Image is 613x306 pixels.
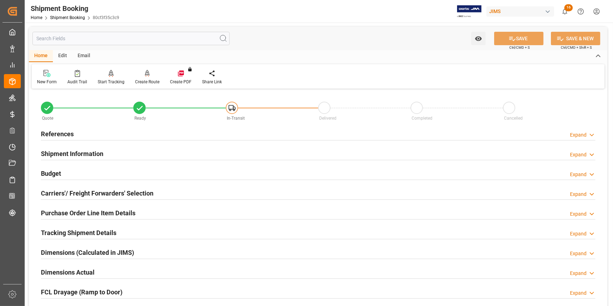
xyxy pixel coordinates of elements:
[564,4,573,11] span: 16
[41,287,122,297] h2: FCL Drayage (Ramp to Door)
[42,116,54,121] span: Quote
[504,116,523,121] span: Cancelled
[67,79,87,85] div: Audit Trail
[41,208,135,218] h2: Purchase Order Line Item Details
[320,116,337,121] span: Delivered
[471,32,486,45] button: open menu
[561,45,592,50] span: Ctrl/CMD + Shift + S
[41,248,134,257] h2: Dimensions (Calculated in JIMS)
[98,79,125,85] div: Start Tracking
[72,50,96,62] div: Email
[53,50,72,62] div: Edit
[37,79,57,85] div: New Form
[570,131,587,139] div: Expand
[41,188,153,198] h2: Carriers'/ Freight Forwarders' Selection
[509,45,530,50] span: Ctrl/CMD + S
[494,32,544,45] button: SAVE
[570,230,587,238] div: Expand
[486,5,557,18] button: JIMS
[412,116,433,121] span: Completed
[41,169,61,178] h2: Budget
[551,32,600,45] button: SAVE & NEW
[570,151,587,158] div: Expand
[570,250,587,257] div: Expand
[570,289,587,297] div: Expand
[41,149,103,158] h2: Shipment Information
[50,15,85,20] a: Shipment Booking
[135,116,146,121] span: Ready
[557,4,573,19] button: show 16 new notifications
[570,210,587,218] div: Expand
[573,4,589,19] button: Help Center
[227,116,245,121] span: In-Transit
[135,79,159,85] div: Create Route
[41,268,95,277] h2: Dimensions Actual
[32,32,230,45] input: Search Fields
[31,15,42,20] a: Home
[570,171,587,178] div: Expand
[457,5,481,18] img: Exertis%20JAM%20-%20Email%20Logo.jpg_1722504956.jpg
[486,6,554,17] div: JIMS
[41,129,74,139] h2: References
[41,228,116,238] h2: Tracking Shipment Details
[570,270,587,277] div: Expand
[31,3,119,14] div: Shipment Booking
[202,79,222,85] div: Share Link
[570,191,587,198] div: Expand
[29,50,53,62] div: Home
